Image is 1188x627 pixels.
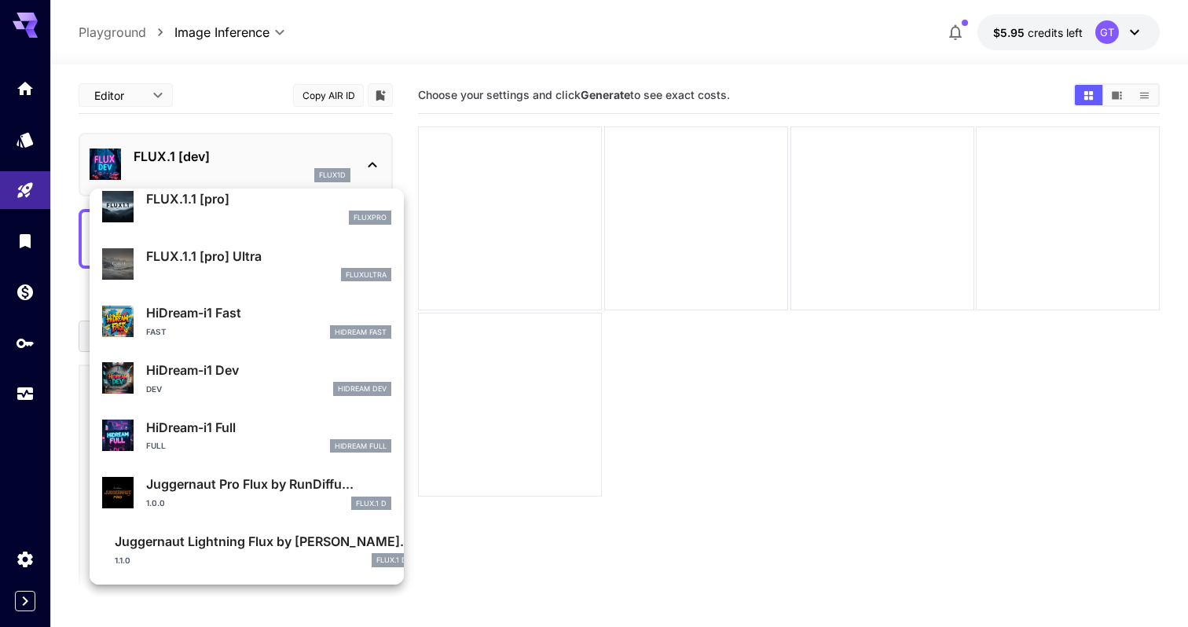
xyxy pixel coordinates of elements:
div: Juggernaut Pro Flux by RunDiffu...1.0.0FLUX.1 D [102,468,391,516]
div: HiDream-i1 DevDevHiDream Dev [102,354,391,402]
div: FLUX.1.1 [pro]fluxpro [102,183,391,231]
p: fluxpro [354,212,387,223]
p: Fast [146,326,167,338]
p: FLUX.1.1 [pro] [146,189,391,208]
p: FLUX.1 D [376,555,407,566]
p: HiDream-i1 Fast [146,303,391,322]
div: HiDream-i1 FullFullHiDream Full [102,412,391,460]
div: Juggernaut Lightning Flux by [PERSON_NAME]...1.1.0FLUX.1 D [102,526,391,574]
div: HiDream-i1 FastFastHiDream Fast [102,297,391,345]
p: Full [146,440,166,452]
p: 1.1.0 [115,555,130,566]
p: FLUX.1 D [356,498,387,509]
p: Juggernaut Lightning Flux by [PERSON_NAME]... [115,532,412,551]
p: HiDream Full [335,441,387,452]
p: Dev [146,383,162,395]
p: HiDream Dev [338,383,387,394]
div: FLUX.1.1 [pro] Ultrafluxultra [102,240,391,288]
p: fluxultra [346,269,387,280]
p: HiDream Fast [335,327,387,338]
p: HiDream-i1 Dev [146,361,391,379]
p: HiDream-i1 Full [146,418,391,437]
p: 1.0.0 [146,497,165,509]
p: FLUX.1.1 [pro] Ultra [146,247,391,266]
p: Juggernaut Pro Flux by RunDiffu... [146,475,391,493]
